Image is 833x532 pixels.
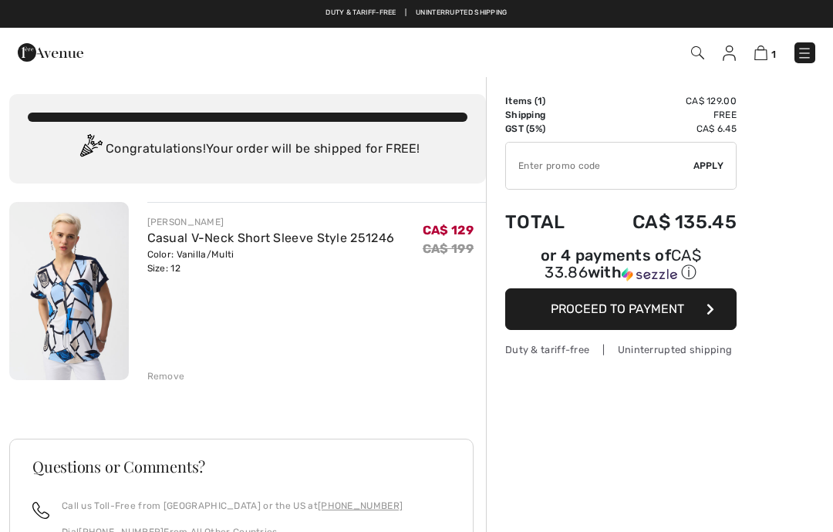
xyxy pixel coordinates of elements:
[505,248,737,283] div: or 4 payments of with
[505,342,737,357] div: Duty & tariff-free | Uninterrupted shipping
[454,8,456,19] span: |
[589,122,737,136] td: CA$ 6.45
[589,108,737,122] td: Free
[147,369,185,383] div: Remove
[538,96,542,106] span: 1
[754,43,776,62] a: 1
[506,143,693,189] input: Promo code
[147,215,395,229] div: [PERSON_NAME]
[147,247,395,275] div: Color: Vanilla/Multi Size: 12
[505,108,589,122] td: Shipping
[32,459,450,474] h3: Questions or Comments?
[505,196,589,248] td: Total
[18,44,83,59] a: 1ère Avenue
[693,159,724,173] span: Apply
[754,45,767,60] img: Shopping Bag
[9,202,129,380] img: Casual V-Neck Short Sleeve Style 251246
[318,500,403,511] a: [PHONE_NUMBER]
[316,8,445,19] a: Free shipping on orders over $99
[771,49,776,60] span: 1
[589,94,737,108] td: CA$ 129.00
[465,8,517,19] a: Free Returns
[723,45,736,61] img: My Info
[691,46,704,59] img: Search
[551,301,684,316] span: Proceed to Payment
[505,94,589,108] td: Items ( )
[505,288,737,330] button: Proceed to Payment
[147,231,395,245] a: Casual V-Neck Short Sleeve Style 251246
[505,248,737,288] div: or 4 payments ofCA$ 33.86withSezzle Click to learn more about Sezzle
[75,134,106,165] img: Congratulation2.svg
[545,246,701,281] span: CA$ 33.86
[423,241,474,256] s: CA$ 199
[32,502,49,519] img: call
[18,37,83,68] img: 1ère Avenue
[28,134,467,165] div: Congratulations! Your order will be shipped for FREE!
[797,45,812,61] img: Menu
[622,268,677,281] img: Sezzle
[62,499,403,513] p: Call us Toll-Free from [GEOGRAPHIC_DATA] or the US at
[423,223,474,237] span: CA$ 129
[505,122,589,136] td: GST (5%)
[589,196,737,248] td: CA$ 135.45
